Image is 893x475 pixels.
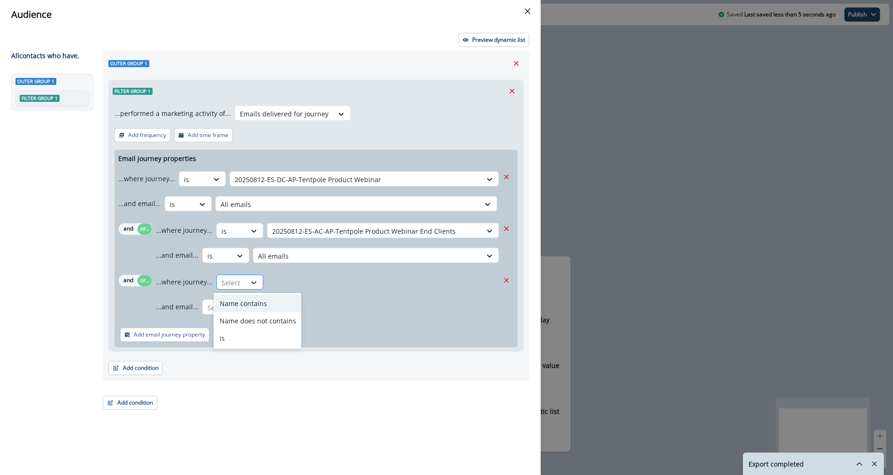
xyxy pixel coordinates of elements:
button: hide-exports [852,457,867,471]
p: ...performed a marketing activity of... [114,108,231,118]
p: ...where journey... [118,174,175,184]
button: Remove [509,56,524,70]
p: All contact s who have, [11,51,79,61]
button: Remove [499,222,514,236]
p: ...where journey... [156,225,213,235]
p: ...and email... [118,199,161,208]
button: hide-exports [844,453,863,475]
button: and [119,275,137,286]
button: or.. [137,275,152,286]
button: Preview dynamic list [458,33,529,47]
p: ...and email... [156,250,198,260]
button: Remove [499,273,514,287]
p: Add time frame [188,132,229,138]
button: or.. [137,223,152,235]
p: Email journey properties [118,153,196,163]
button: Remove [504,84,519,98]
div: Name contains [214,295,301,312]
button: and [119,223,137,235]
p: ...and email... [156,302,198,312]
span: Filter group 1 [113,88,153,95]
p: Preview dynamic list [472,37,525,43]
p: ...where journey... [156,277,213,287]
button: Add email journey property [120,328,209,342]
div: is [214,329,301,347]
button: Remove-exports [867,457,882,471]
span: Outer group 1 [108,60,149,67]
div: Name does not contains [214,312,301,329]
button: Close [520,4,535,19]
button: Add condition [103,396,157,410]
p: Add frequency [128,132,166,138]
p: Add email journey property [134,331,205,338]
span: Filter group 1 [20,95,60,102]
div: Audience [11,8,529,22]
button: Remove [499,170,514,184]
button: Add frequency [114,128,170,142]
button: Add condition [108,361,163,375]
button: Add time frame [174,128,233,142]
p: Export completed [748,459,804,469]
span: Outer group 1 [15,78,56,85]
